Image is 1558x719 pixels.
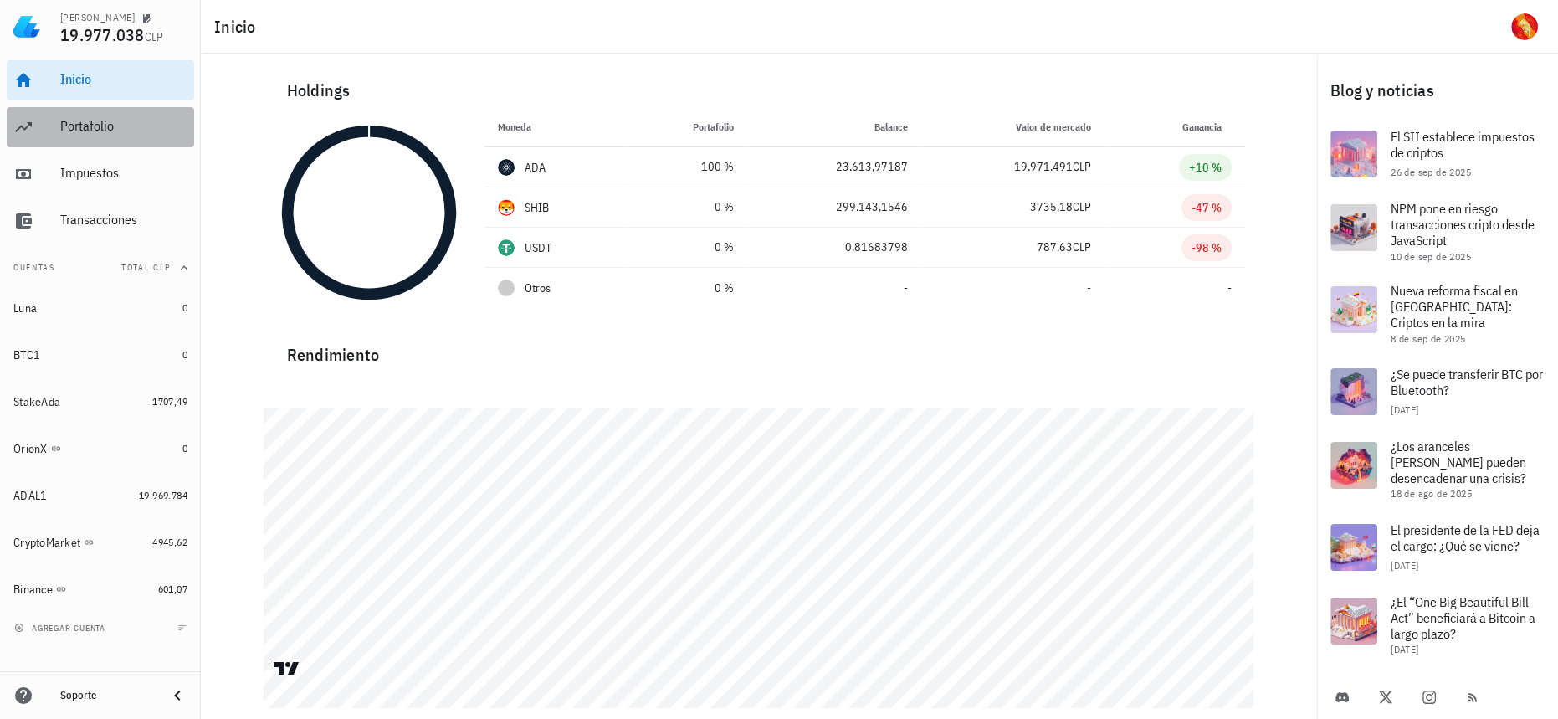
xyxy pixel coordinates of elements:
[7,107,194,147] a: Portafolio
[498,159,515,176] div: ADA-icon
[13,536,80,550] div: CryptoMarket
[7,248,194,288] button: CuentasTotal CLP
[1391,366,1543,398] span: ¿Se puede transferir BTC por Bluetooth?
[641,198,734,216] div: 0 %
[1317,511,1558,584] a: El presidente de la FED deja el cargo: ¿Qué se viene? [DATE]
[747,107,921,147] th: Balance
[1511,13,1538,40] div: avatar
[7,335,194,375] a: BTC1 0
[498,239,515,256] div: USDT-icon
[1030,199,1073,214] span: 3735,18
[1189,159,1222,176] div: +10 %
[7,201,194,241] a: Transacciones
[121,262,171,273] span: Total CLP
[60,23,145,46] span: 19.977.038
[152,536,187,548] span: 4945,62
[13,489,47,503] div: ADAL1
[139,489,187,501] span: 19.969.784
[1391,559,1418,572] span: [DATE]
[10,619,113,636] button: agregar cuenta
[7,154,194,194] a: Impuestos
[272,660,301,676] a: Charting by TradingView
[1391,332,1465,345] span: 8 de sep de 2025
[60,689,154,702] div: Soporte
[13,301,37,316] div: Luna
[761,158,908,176] div: 23.613,97187
[525,159,546,176] div: ADA
[7,429,194,469] a: OrionX 0
[1391,250,1471,263] span: 10 de sep de 2025
[525,239,552,256] div: USDT
[1391,487,1472,500] span: 18 de ago de 2025
[628,107,747,147] th: Portafolio
[18,623,105,634] span: agregar cuenta
[152,395,187,408] span: 1707,49
[641,239,734,256] div: 0 %
[13,348,40,362] div: BTC1
[904,280,908,295] span: -
[484,107,628,147] th: Moneda
[525,280,551,297] span: Otros
[1317,584,1558,666] a: ¿El “One Big Beautiful Bill Act” beneficiará a Bitcoin a largo plazo? [DATE]
[7,475,194,516] a: ADAL1 19.969.784
[1391,200,1535,249] span: NPM pone en riesgo transacciones cripto desde JavaScript
[525,199,550,216] div: SHIB
[921,107,1104,147] th: Valor de mercado
[1391,643,1418,655] span: [DATE]
[1317,191,1558,273] a: NPM pone en riesgo transacciones cripto desde JavaScript 10 de sep de 2025
[1391,521,1540,554] span: El presidente de la FED deja el cargo: ¿Qué se viene?
[274,328,1245,368] div: Rendimiento
[13,395,60,409] div: StakeAda
[1037,239,1073,254] span: 787,63
[13,13,40,40] img: LedgiFi
[641,158,734,176] div: 100 %
[13,583,53,597] div: Binance
[1391,403,1418,416] span: [DATE]
[1192,239,1222,256] div: -98 %
[60,71,187,87] div: Inicio
[7,60,194,100] a: Inicio
[60,165,187,181] div: Impuestos
[1317,273,1558,355] a: Nueva reforma fiscal en [GEOGRAPHIC_DATA]: Criptos en la mira 8 de sep de 2025
[1391,593,1535,642] span: ¿El “One Big Beautiful Bill Act” beneficiará a Bitcoin a largo plazo?
[1182,121,1232,133] span: Ganancia
[60,118,187,134] div: Portafolio
[182,442,187,455] span: 0
[1317,64,1558,117] div: Blog y noticias
[1391,166,1471,178] span: 26 de sep de 2025
[7,522,194,562] a: CryptoMarket 4945,62
[60,11,135,24] div: [PERSON_NAME]
[158,583,187,595] span: 601,07
[1073,159,1091,174] span: CLP
[7,382,194,422] a: StakeAda 1707,49
[145,29,164,44] span: CLP
[13,442,48,456] div: OrionX
[1087,280,1091,295] span: -
[1317,117,1558,191] a: El SII establece impuestos de criptos 26 de sep de 2025
[182,301,187,314] span: 0
[641,280,734,297] div: 0 %
[498,199,515,216] div: SHIB-icon
[60,212,187,228] div: Transacciones
[1073,239,1091,254] span: CLP
[1317,429,1558,511] a: ¿Los aranceles [PERSON_NAME] pueden desencadenar una crisis? 18 de ago de 2025
[1227,280,1232,295] span: -
[761,239,908,256] div: 0,81683798
[182,348,187,361] span: 0
[761,198,908,216] div: 299.143,1546
[1391,128,1535,161] span: El SII establece impuestos de criptos
[1391,438,1526,486] span: ¿Los aranceles [PERSON_NAME] pueden desencadenar una crisis?
[1073,199,1091,214] span: CLP
[1391,282,1518,331] span: Nueva reforma fiscal en [GEOGRAPHIC_DATA]: Criptos en la mira
[1192,199,1222,216] div: -47 %
[274,64,1245,117] div: Holdings
[7,569,194,609] a: Binance 601,07
[1014,159,1073,174] span: 19.971.491
[7,288,194,328] a: Luna 0
[214,13,263,40] h1: Inicio
[1317,355,1558,429] a: ¿Se puede transferir BTC por Bluetooth? [DATE]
